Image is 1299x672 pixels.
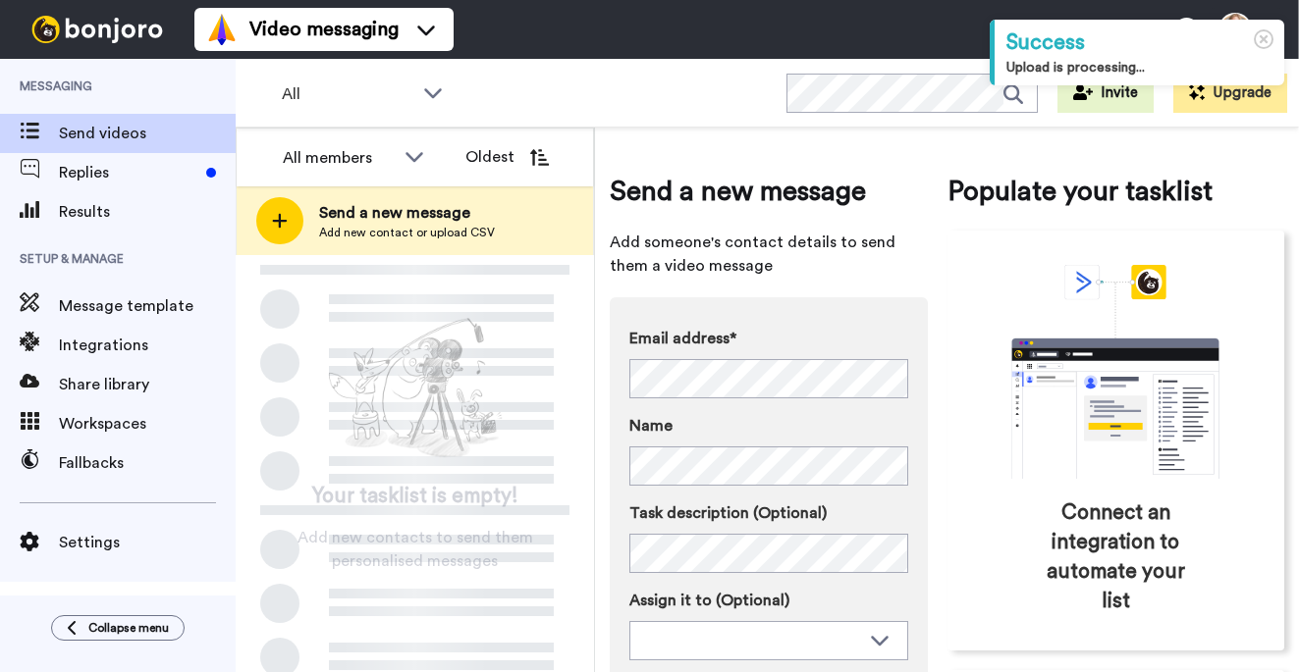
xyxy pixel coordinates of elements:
[59,200,236,224] span: Results
[610,172,928,211] span: Send a new message
[629,414,673,438] span: Name
[629,327,908,350] label: Email address*
[1173,74,1287,113] button: Upgrade
[59,294,236,318] span: Message template
[59,161,198,184] span: Replies
[1006,58,1272,78] div: Upload is processing...
[206,14,238,45] img: vm-color.svg
[249,16,399,43] span: Video messaging
[24,16,171,43] img: bj-logo-header-white.svg
[451,137,564,177] button: Oldest
[610,231,928,278] span: Add someone's contact details to send them a video message
[317,310,514,467] img: ready-set-action.png
[283,146,395,170] div: All members
[319,225,495,240] span: Add new contact or upload CSV
[1006,27,1272,58] div: Success
[59,451,236,475] span: Fallbacks
[319,201,495,225] span: Send a new message
[1057,74,1154,113] button: Invite
[629,589,908,612] label: Assign it to (Optional)
[88,620,169,636] span: Collapse menu
[59,334,236,357] span: Integrations
[265,526,565,573] span: Add new contacts to send them personalised messages
[629,501,908,525] label: Task description (Optional)
[59,122,236,145] span: Send videos
[59,531,236,554] span: Settings
[282,82,413,106] span: All
[59,412,236,436] span: Workspaces
[968,265,1263,479] div: animation
[51,615,185,641] button: Collapse menu
[947,172,1285,211] span: Populate your tasklist
[312,482,518,511] span: Your tasklist is empty!
[59,373,236,396] span: Share library
[1031,498,1202,616] span: Connect an integration to automate your list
